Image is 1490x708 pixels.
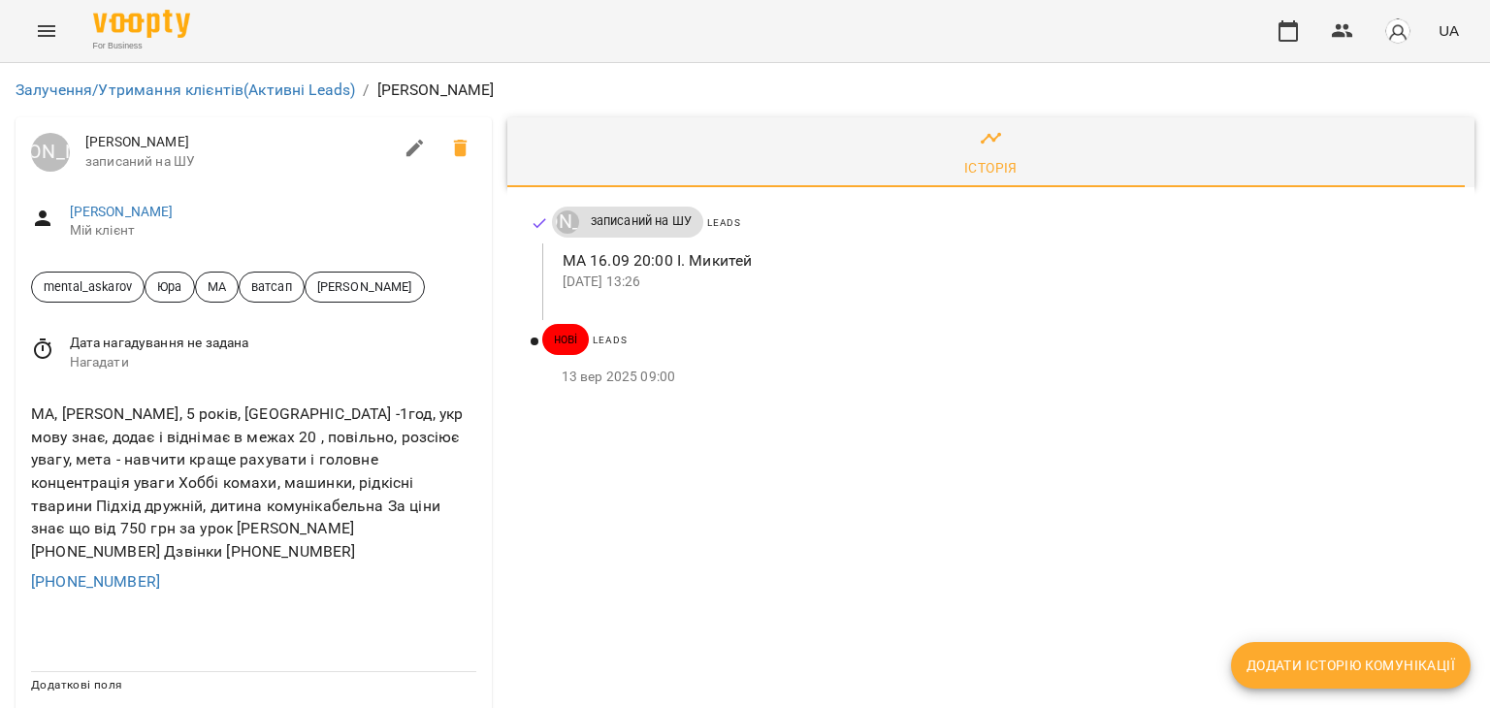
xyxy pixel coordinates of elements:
a: [PERSON_NAME] [70,204,174,219]
a: [PERSON_NAME] [552,210,579,234]
p: [PERSON_NAME] [377,79,495,102]
span: Leads [707,217,741,228]
div: Юрій Тимочко [556,210,579,234]
span: Додати історію комунікації [1247,654,1455,677]
p: 13 вер 2025 09:00 [562,368,1443,387]
span: [PERSON_NAME] [85,133,392,152]
span: mental_askarov [32,277,144,296]
span: нові [542,331,590,348]
div: МА, [PERSON_NAME], 5 років, [GEOGRAPHIC_DATA] -1год, укр мову знає, додає і віднімає в межах 20 ,... [27,399,480,566]
span: UA [1439,20,1459,41]
span: Мій клієнт [70,221,476,241]
span: записаний на ШУ [85,152,392,172]
a: [PHONE_NUMBER] [31,572,160,591]
span: Нагадати [70,353,476,372]
div: Історія [964,156,1018,179]
p: МА 16.09 20:00 І. Микитей [563,249,1443,273]
button: UA [1431,13,1467,48]
span: Дата нагадування не задана [70,334,476,353]
img: Voopty Logo [93,10,190,38]
li: / [363,79,369,102]
span: Юра [146,277,193,296]
button: Додати історію комунікації [1231,642,1471,689]
p: [DATE] 13:26 [563,273,1443,292]
img: avatar_s.png [1384,17,1411,45]
span: For Business [93,40,190,52]
span: Додаткові поля [31,678,122,692]
nav: breadcrumb [16,79,1474,102]
span: ватсап [240,277,304,296]
span: [PERSON_NAME] [306,277,424,296]
span: МА [196,277,238,296]
a: Залучення/Утримання клієнтів(Активні Leads) [16,80,355,99]
div: Юрій Тимочко [31,133,70,172]
a: [PERSON_NAME] [31,133,70,172]
span: Leads [593,335,627,345]
span: записаний на ШУ [579,212,703,230]
button: Menu [23,8,70,54]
